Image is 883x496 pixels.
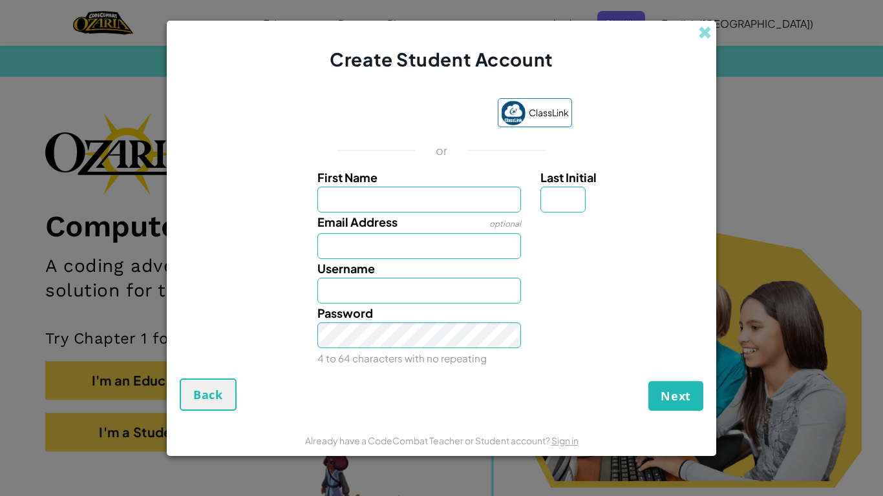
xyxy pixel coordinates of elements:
[551,435,579,446] a: Sign in
[305,435,551,446] span: Already have a CodeCombat Teacher or Student account?
[489,219,521,229] span: optional
[330,48,553,70] span: Create Student Account
[529,103,569,122] span: ClassLink
[193,387,223,402] span: Back
[317,352,487,364] small: 4 to 64 characters with no repeating
[317,261,375,276] span: Username
[501,101,526,125] img: classlink-logo-small.png
[304,100,491,129] iframe: Sign in with Google Button
[540,170,597,185] span: Last Initial
[648,381,703,411] button: Next
[317,214,398,229] span: Email Address
[317,305,373,320] span: Password
[661,388,691,404] span: Next
[180,378,237,411] button: Back
[436,143,448,158] p: or
[317,170,378,185] span: First Name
